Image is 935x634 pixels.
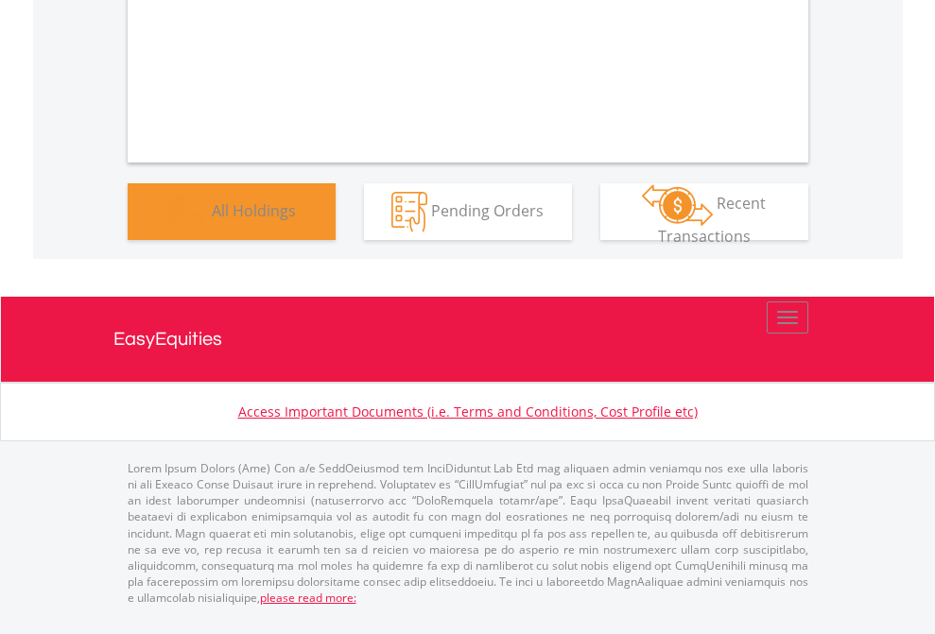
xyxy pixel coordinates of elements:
[128,460,808,606] p: Lorem Ipsum Dolors (Ame) Con a/e SeddOeiusmod tem InciDiduntut Lab Etd mag aliquaen admin veniamq...
[238,403,698,420] a: Access Important Documents (i.e. Terms and Conditions, Cost Profile etc)
[128,183,336,240] button: All Holdings
[642,184,713,226] img: transactions-zar-wht.png
[391,192,427,232] img: pending_instructions-wht.png
[600,183,808,240] button: Recent Transactions
[364,183,572,240] button: Pending Orders
[212,199,296,220] span: All Holdings
[260,590,356,606] a: please read more:
[167,192,208,232] img: holdings-wht.png
[431,199,544,220] span: Pending Orders
[113,297,822,382] a: EasyEquities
